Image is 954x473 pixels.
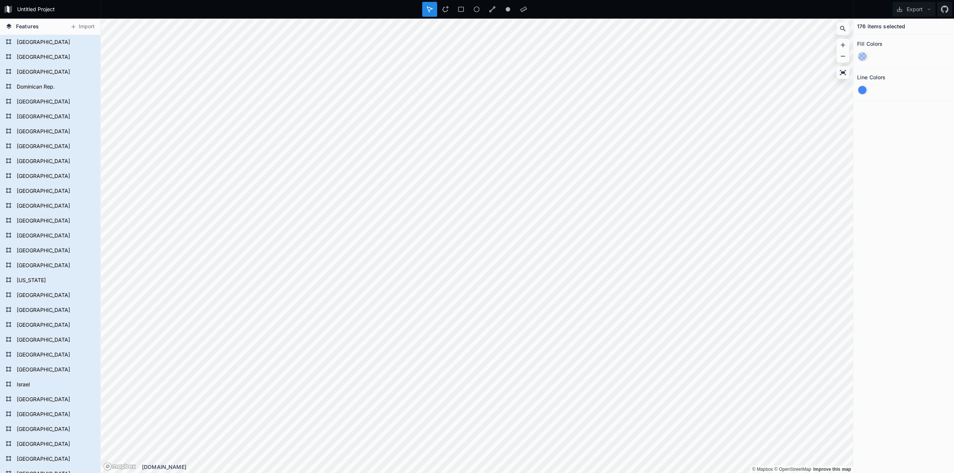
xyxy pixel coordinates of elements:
[774,467,811,472] a: OpenStreetMap
[16,22,39,30] span: Features
[752,467,773,472] a: Mapbox
[103,462,136,471] a: Mapbox logo
[813,467,851,472] a: Map feedback
[857,71,886,83] h2: Line Colors
[893,2,935,17] button: Export
[142,463,853,471] div: [DOMAIN_NAME]
[66,21,98,33] button: Import
[857,22,906,30] h4: 176 items selected
[857,38,883,49] h2: Fill Colors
